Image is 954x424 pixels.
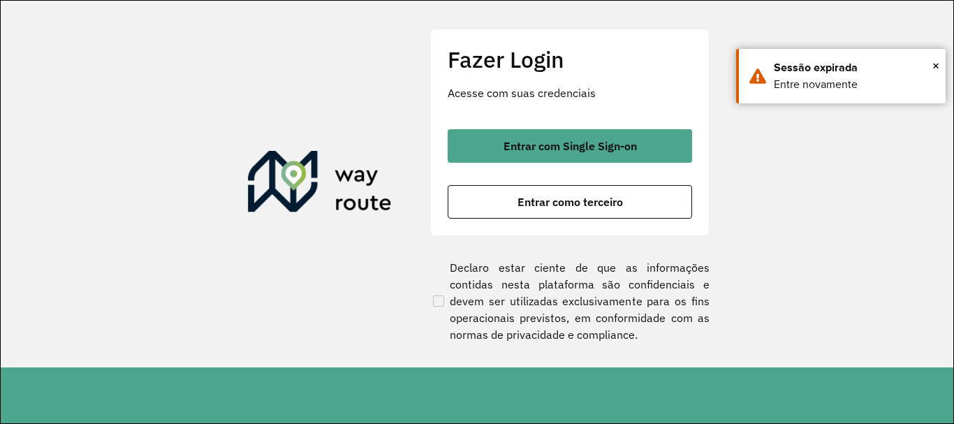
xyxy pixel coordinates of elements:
span: Entrar com Single Sign-on [504,140,637,152]
img: Roteirizador AmbevTech [248,151,392,218]
button: button [448,129,692,163]
div: Entre novamente [774,76,935,93]
button: Close [932,55,939,76]
h2: Fazer Login [448,46,692,73]
span: Entrar como terceiro [518,196,623,207]
span: × [932,55,939,76]
button: button [448,185,692,219]
div: Sessão expirada [774,59,935,76]
p: Acesse com suas credenciais [448,85,692,101]
label: Declaro estar ciente de que as informações contidas nesta plataforma são confidenciais e devem se... [430,259,710,343]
